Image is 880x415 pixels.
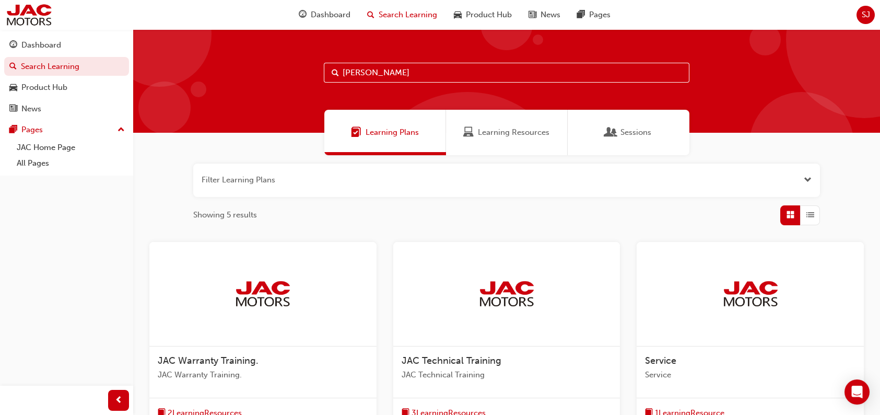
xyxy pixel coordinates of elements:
span: JAC Warranty Training. [158,369,368,381]
span: news-icon [529,8,536,21]
img: jac-portal [234,280,291,308]
img: jac-portal [478,280,535,308]
span: search-icon [367,8,374,21]
div: Pages [21,124,43,136]
span: car-icon [9,83,17,93]
a: All Pages [13,155,129,171]
span: prev-icon [115,394,123,407]
span: search-icon [9,62,17,72]
button: DashboardSearch LearningProduct HubNews [4,33,129,120]
span: Service [645,369,855,381]
span: List [806,209,814,221]
span: Learning Plans [351,126,361,139]
a: News [4,99,129,119]
a: Learning PlansLearning Plans [324,110,446,155]
span: Learning Resources [478,126,549,139]
button: Pages [4,120,129,140]
span: pages-icon [577,8,585,21]
span: SJ [862,9,870,21]
a: guage-iconDashboard [290,4,359,26]
a: Search Learning [4,57,129,76]
span: Pages [589,9,611,21]
span: Product Hub [466,9,512,21]
span: Service [645,355,676,366]
span: guage-icon [299,8,307,21]
div: Product Hub [21,82,67,94]
span: Grid [787,209,794,221]
span: car-icon [454,8,462,21]
span: news-icon [9,105,17,114]
a: SessionsSessions [568,110,689,155]
a: Dashboard [4,36,129,55]
span: JAC Warranty Training. [158,355,259,366]
a: JAC Home Page [13,140,129,156]
span: guage-icon [9,41,17,50]
div: Open Intercom Messenger [844,379,870,405]
span: up-icon [118,123,125,137]
span: Search [332,67,339,79]
button: Open the filter [804,174,812,186]
span: Sessions [606,126,616,139]
span: pages-icon [9,125,17,135]
span: Search Learning [379,9,437,21]
input: Search... [324,63,689,83]
button: SJ [856,6,875,24]
div: News [21,103,41,115]
span: Sessions [620,126,651,139]
a: Learning ResourcesLearning Resources [446,110,568,155]
span: Dashboard [311,9,350,21]
span: Showing 5 results [193,209,257,221]
span: Learning Plans [366,126,419,139]
span: Learning Resources [463,126,474,139]
img: jac-portal [722,280,779,308]
a: Product Hub [4,78,129,97]
img: jac-portal [5,3,53,27]
a: news-iconNews [520,4,569,26]
span: News [541,9,560,21]
a: car-iconProduct Hub [445,4,520,26]
span: JAC Technical Training [402,369,612,381]
span: JAC Technical Training [402,355,501,366]
a: search-iconSearch Learning [359,4,445,26]
a: pages-iconPages [569,4,619,26]
div: Dashboard [21,39,61,51]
